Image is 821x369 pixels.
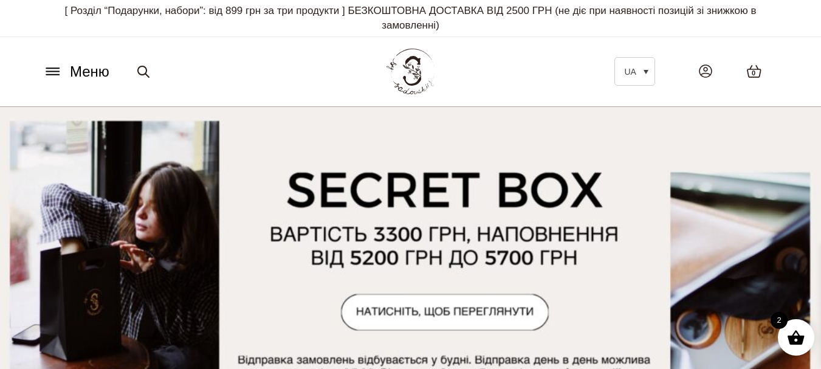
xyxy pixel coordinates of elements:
[771,312,788,329] span: 2
[624,67,636,77] span: UA
[752,68,755,78] span: 0
[40,60,113,83] button: Меню
[614,57,654,86] a: UA
[386,49,435,94] img: BY SADOVSKIY
[734,52,774,91] a: 0
[70,61,109,83] span: Меню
